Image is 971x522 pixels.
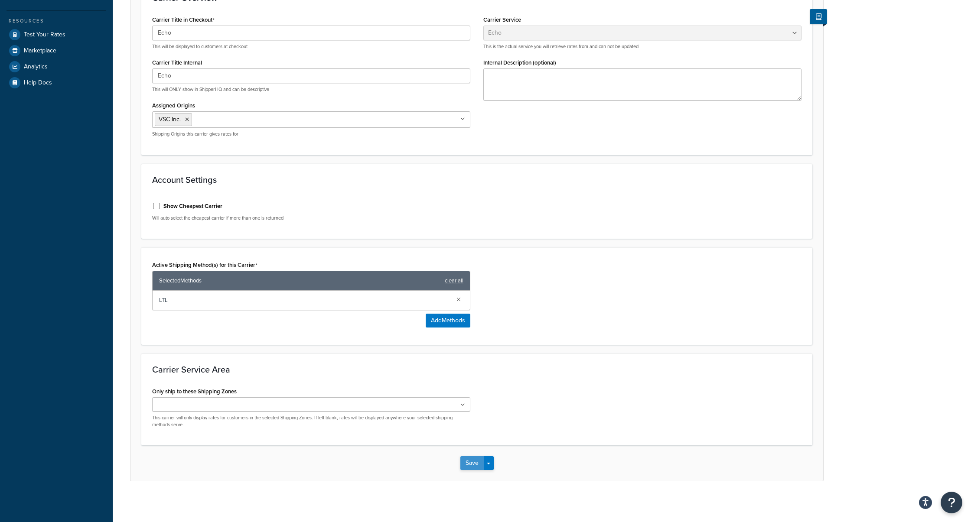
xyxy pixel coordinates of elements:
[152,59,202,66] label: Carrier Title Internal
[426,314,470,327] button: AddMethods
[24,79,52,87] span: Help Docs
[152,86,470,93] p: This will ONLY show in ShipperHQ and can be descriptive
[163,202,222,210] label: Show Cheapest Carrier
[24,63,48,71] span: Analytics
[7,59,106,75] a: Analytics
[152,43,470,50] p: This will be displayed to customers at checkout
[483,43,802,50] p: This is the actual service you will retrieve rates from and can not be updated
[152,262,257,269] label: Active Shipping Method(s) for this Carrier
[810,9,827,24] button: Show Help Docs
[159,115,181,124] span: VSC Inc.
[152,131,470,137] p: Shipping Origins this carrier gives rates for
[24,47,56,55] span: Marketplace
[7,43,106,58] a: Marketplace
[483,16,521,23] label: Carrier Service
[7,17,106,25] div: Resources
[7,27,106,42] a: Test Your Rates
[152,415,470,428] p: This carrier will only display rates for customers in the selected Shipping Zones. If left blank,...
[152,215,470,221] p: Will auto select the cheapest carrier if more than one is returned
[159,275,440,287] span: Selected Methods
[24,31,65,39] span: Test Your Rates
[152,365,802,374] h3: Carrier Service Area
[152,388,237,395] label: Only ship to these Shipping Zones
[152,102,195,109] label: Assigned Origins
[941,492,962,513] button: Open Resource Center
[152,175,802,185] h3: Account Settings
[483,59,556,66] label: Internal Description (optional)
[445,275,463,287] a: clear all
[152,16,215,23] label: Carrier Title in Checkout
[7,75,106,91] a: Help Docs
[159,294,450,306] span: LTL
[460,456,484,470] button: Save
